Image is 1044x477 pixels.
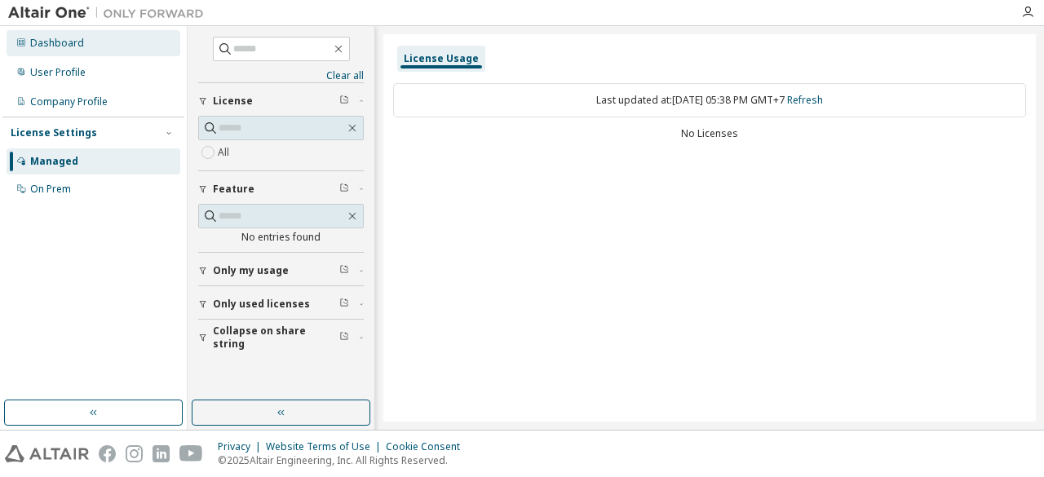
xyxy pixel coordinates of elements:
[30,95,108,108] div: Company Profile
[218,440,266,453] div: Privacy
[266,440,386,453] div: Website Terms of Use
[198,83,364,119] button: License
[179,445,203,462] img: youtube.svg
[213,298,310,311] span: Only used licenses
[30,37,84,50] div: Dashboard
[30,183,71,196] div: On Prem
[30,66,86,79] div: User Profile
[8,5,212,21] img: Altair One
[11,126,97,139] div: License Settings
[198,320,364,356] button: Collapse on share string
[339,95,349,108] span: Clear filter
[198,171,364,207] button: Feature
[213,264,289,277] span: Only my usage
[787,93,823,107] a: Refresh
[198,286,364,322] button: Only used licenses
[198,231,364,244] div: No entries found
[218,143,232,162] label: All
[339,264,349,277] span: Clear filter
[213,95,253,108] span: License
[213,183,254,196] span: Feature
[213,325,339,351] span: Collapse on share string
[404,52,479,65] div: License Usage
[30,155,78,168] div: Managed
[126,445,143,462] img: instagram.svg
[198,253,364,289] button: Only my usage
[339,298,349,311] span: Clear filter
[393,83,1026,117] div: Last updated at: [DATE] 05:38 PM GMT+7
[339,331,349,344] span: Clear filter
[393,127,1026,140] div: No Licenses
[339,183,349,196] span: Clear filter
[99,445,116,462] img: facebook.svg
[153,445,170,462] img: linkedin.svg
[5,445,89,462] img: altair_logo.svg
[198,69,364,82] a: Clear all
[386,440,470,453] div: Cookie Consent
[218,453,470,467] p: © 2025 Altair Engineering, Inc. All Rights Reserved.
